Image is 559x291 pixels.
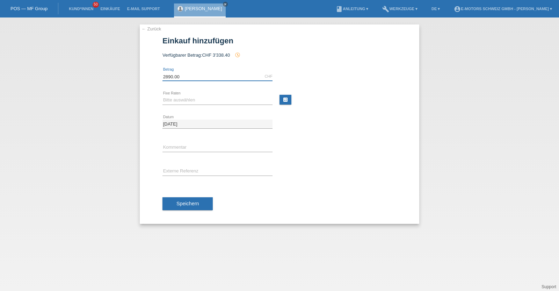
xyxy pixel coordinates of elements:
[450,7,556,11] a: account_circleE-Motors Schweiz GmbH - [PERSON_NAME] ▾
[264,74,273,78] div: CHF
[176,201,199,206] span: Speichern
[454,6,461,13] i: account_circle
[141,26,161,31] a: ← Zurück
[382,6,389,13] i: build
[162,197,213,211] button: Speichern
[332,7,372,11] a: bookAnleitung ▾
[379,7,421,11] a: buildWerkzeuge ▾
[162,52,397,58] div: Verfügbarer Betrag:
[162,36,397,45] h1: Einkauf hinzufügen
[428,7,443,11] a: DE ▾
[279,95,291,105] a: calculate
[542,284,556,289] a: Support
[97,7,123,11] a: Einkäufe
[283,97,288,102] i: calculate
[65,7,97,11] a: Kund*innen
[93,2,99,8] span: 50
[185,6,222,11] a: [PERSON_NAME]
[224,2,227,6] i: close
[223,2,228,7] a: close
[202,52,230,58] span: CHF 3'338.40
[124,7,164,11] a: E-Mail Support
[10,6,48,11] a: POS — MF Group
[336,6,343,13] i: book
[235,52,240,58] i: history_toggle_off
[231,52,240,58] span: Seit der Autorisierung wurde ein Einkauf hinzugefügt, welcher eine zukünftige Autorisierung und d...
